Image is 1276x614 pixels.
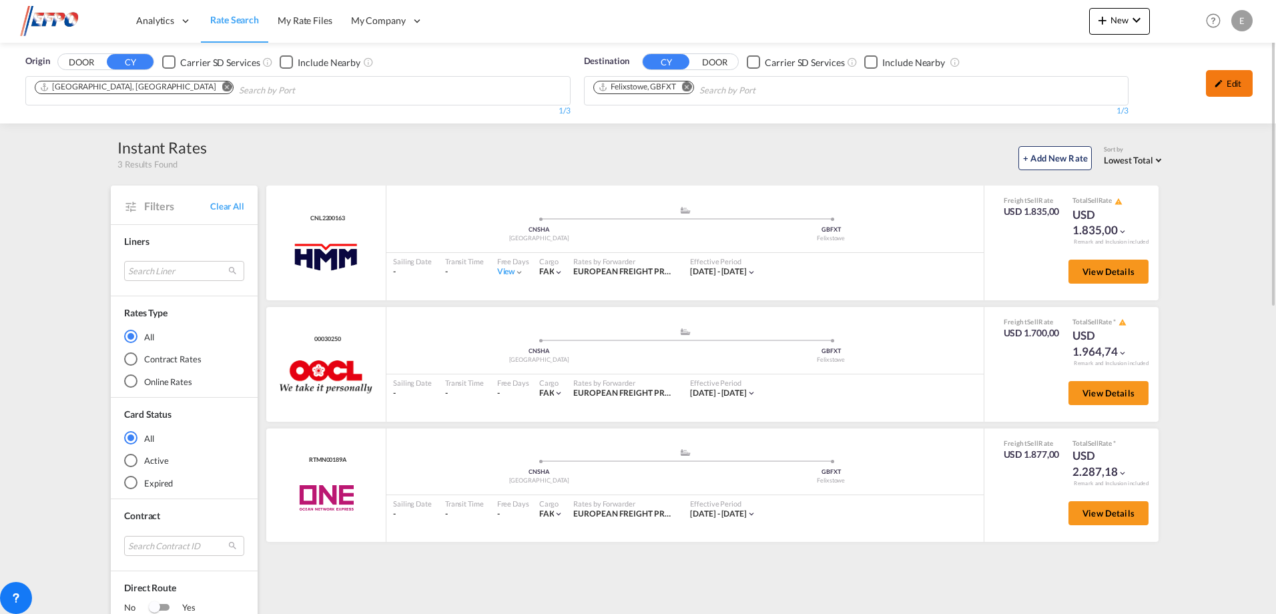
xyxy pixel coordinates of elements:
[690,388,747,399] div: 11 Aug 2025 - 31 Aug 2025
[144,199,210,214] span: Filters
[690,266,747,276] span: [DATE] - [DATE]
[1214,79,1223,88] md-icon: icon-pencil
[573,499,677,509] div: Rates by Forwarder
[584,55,629,68] span: Destination
[180,56,260,69] div: Carrier SD Services
[497,509,500,520] div: -
[107,54,153,69] button: CY
[210,14,259,25] span: Rate Search
[1004,317,1060,326] div: Freight Rate
[1112,439,1116,447] span: Subject to Remarks
[124,477,244,490] md-radio-button: Expired
[573,266,733,276] span: EUROPEAN FREIGHT PROCUREMENT ORG
[278,15,332,26] span: My Rate Files
[1068,501,1149,525] button: View Details
[685,468,978,477] div: GBFXT
[58,55,105,70] button: DOOR
[539,388,555,398] span: FAK
[393,499,432,509] div: Sailing Date
[445,378,484,388] div: Transit Time
[393,266,432,278] div: -
[124,510,160,521] span: Contract
[1064,238,1159,246] div: Remark and Inclusion included
[393,468,685,477] div: CNSHA
[1027,439,1038,447] span: Sell
[1027,318,1038,326] span: Sell
[554,509,563,519] md-icon: icon-chevron-down
[1119,318,1127,326] md-icon: icon-alert
[393,388,432,399] div: -
[1202,9,1225,32] span: Help
[393,356,685,364] div: [GEOGRAPHIC_DATA]
[673,81,693,95] button: Remove
[554,268,563,277] md-icon: icon-chevron-down
[1004,326,1060,340] div: USD 1.700,00
[1004,196,1060,205] div: Freight Rate
[690,256,756,266] div: Effective Period
[1064,480,1159,487] div: Remark and Inclusion included
[393,378,432,388] div: Sailing Date
[298,56,360,69] div: Include Nearby
[124,330,244,343] md-radio-button: All
[685,477,978,485] div: Felixstowe
[1004,448,1060,461] div: USD 1.877,00
[445,509,484,520] div: -
[515,268,524,277] md-icon: icon-chevron-down
[1072,207,1139,239] div: USD 1.835,00
[690,266,747,278] div: 01 Aug 2025 - 14 Aug 2025
[690,388,747,398] span: [DATE] - [DATE]
[699,80,826,101] input: Search by Port
[124,454,244,467] md-radio-button: Active
[393,234,685,243] div: [GEOGRAPHIC_DATA]
[747,509,756,519] md-icon: icon-chevron-down
[1088,439,1098,447] span: Sell
[1072,317,1139,328] div: Total Rate
[124,408,172,421] div: Card Status
[393,509,432,520] div: -
[1072,328,1139,360] div: USD 1.964,74
[1082,266,1135,277] span: View Details
[307,214,345,223] span: CNL2200163
[445,256,484,266] div: Transit Time
[307,214,345,223] div: Contract / Rate Agreement / Tariff / Spot Pricing Reference Number: CNL2200163
[677,207,693,214] md-icon: assets/icons/custom/ship-fill.svg
[573,388,733,398] span: EUROPEAN FREIGHT PROCUREMENT ORG
[393,477,685,485] div: [GEOGRAPHIC_DATA]
[1202,9,1231,33] div: Help
[882,56,945,69] div: Include Nearby
[1072,448,1139,480] div: USD 2.287,18
[685,234,978,243] div: Felixstowe
[1089,8,1150,35] button: icon-plus 400-fgNewicon-chevron-down
[950,57,960,67] md-icon: Unchecked: Ignores neighbouring ports when fetching rates.Checked : Includes neighbouring ports w...
[685,356,978,364] div: Felixstowe
[291,239,361,272] img: HMM
[280,55,360,69] md-checkbox: Checkbox No Ink
[1072,438,1139,448] div: Total Rate
[554,388,563,398] md-icon: icon-chevron-down
[393,226,685,234] div: CNSHA
[584,105,1129,117] div: 1/3
[677,449,693,456] md-icon: assets/icons/custom/ship-fill.svg
[393,347,685,356] div: CNSHA
[1027,196,1038,204] span: Sell
[1113,196,1123,206] button: icon-alert
[1082,508,1135,519] span: View Details
[1068,260,1149,284] button: View Details
[1004,438,1060,448] div: Freight Rate
[1114,198,1123,206] md-icon: icon-alert
[39,81,216,93] div: Shanghai, CNSHA
[1072,196,1139,206] div: Total Rate
[1118,227,1127,236] md-icon: icon-chevron-down
[1112,318,1117,326] span: Subject to Remarks
[1088,196,1098,204] span: Sell
[1068,381,1149,405] button: View Details
[747,268,756,277] md-icon: icon-chevron-down
[1129,12,1145,28] md-icon: icon-chevron-down
[643,54,689,69] button: CY
[497,256,529,266] div: Free Days
[685,347,978,356] div: GBFXT
[539,509,555,519] span: FAK
[306,456,346,465] span: RTMN00189A
[1118,469,1127,478] md-icon: icon-chevron-down
[1104,151,1165,167] md-select: Select: Lowest Total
